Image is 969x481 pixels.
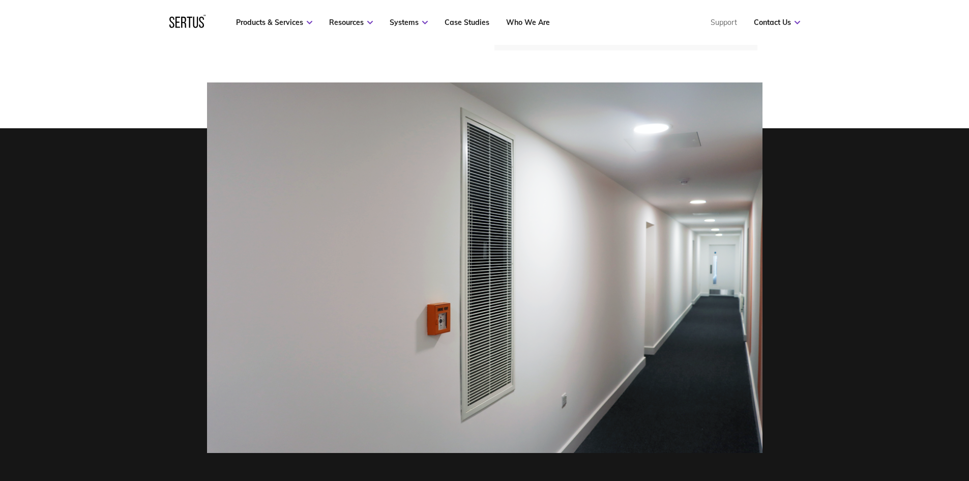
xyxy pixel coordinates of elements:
a: Who We Are [506,18,550,27]
a: Systems [390,18,428,27]
a: Case Studies [445,18,489,27]
iframe: Chat Widget [786,363,969,481]
a: Resources [329,18,373,27]
a: Products & Services [236,18,312,27]
a: Contact Us [754,18,800,27]
a: Support [711,18,737,27]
